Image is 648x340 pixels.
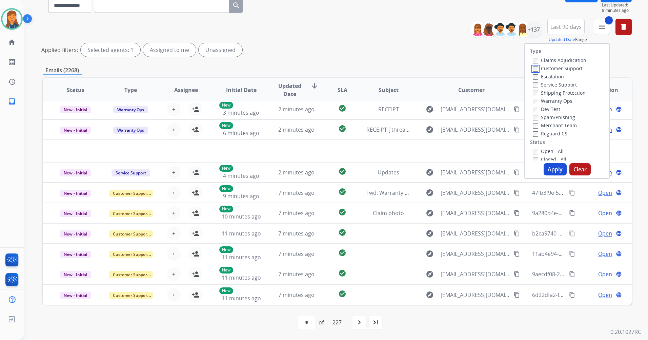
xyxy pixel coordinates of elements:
span: 7 minutes ago [278,250,315,258]
mat-icon: content_copy [569,271,575,277]
span: + [172,189,175,197]
span: 3 minutes ago [223,109,259,116]
span: 2 minutes ago [278,169,315,176]
input: Spam/Phishing [533,115,538,120]
mat-icon: person_add [191,209,200,217]
input: Open - All [533,149,538,154]
label: Reguard CS [533,130,567,137]
span: + [172,105,175,113]
mat-icon: check_circle [338,208,346,216]
span: 7 minutes ago [278,270,315,278]
span: 11 minutes ago [222,274,261,281]
mat-icon: content_copy [514,210,520,216]
span: 9a280d4e-39b1-49c5-b2bd-8a82ea4a1d34 [532,209,638,217]
mat-icon: inbox [8,97,16,106]
p: New [219,165,233,172]
span: 7 minutes ago [278,291,315,299]
span: Customer Support [109,292,153,299]
span: 10 minutes ago [222,213,261,220]
mat-icon: explore [426,250,434,258]
mat-icon: content_copy [569,210,575,216]
span: + [172,291,175,299]
span: New - Initial [60,190,91,197]
mat-icon: content_copy [569,230,575,237]
mat-icon: arrow_downward [310,82,319,90]
mat-icon: language [616,230,622,237]
p: New [219,267,233,273]
mat-icon: content_copy [514,127,520,133]
mat-icon: content_copy [569,251,575,257]
mat-icon: explore [426,291,434,299]
label: Warranty Ops [533,98,572,104]
span: Claim photo [373,209,404,217]
span: + [172,229,175,238]
input: Closed - All [533,157,538,163]
button: + [167,267,181,281]
span: [EMAIL_ADDRESS][DOMAIN_NAME] [441,189,510,197]
span: [EMAIL_ADDRESS][DOMAIN_NAME] [441,126,510,134]
button: + [167,123,181,136]
input: Escalation [533,74,538,80]
p: New [219,206,233,212]
label: Shipping Protection [533,90,586,96]
span: Open [598,229,612,238]
label: Spam/Phishing [533,114,575,120]
span: Customer [458,86,485,94]
p: New [219,246,233,253]
span: SLA [338,86,347,94]
span: 2 minutes ago [278,106,315,113]
span: New - Initial [60,127,91,134]
mat-icon: content_copy [514,106,520,112]
mat-icon: check_circle [338,269,346,277]
span: 11 minutes ago [222,253,261,261]
mat-icon: explore [426,105,434,113]
mat-icon: language [616,210,622,216]
mat-icon: home [8,38,16,46]
label: Merchant Team [533,122,577,129]
mat-icon: person_add [191,291,200,299]
input: Customer Support [533,66,538,72]
span: 6d22dfa2-f5c9-423c-9df7-6c2b7e081fdd [532,291,632,299]
span: Open [598,209,612,217]
mat-icon: content_copy [514,190,520,196]
mat-icon: person_add [191,229,200,238]
mat-icon: explore [426,168,434,176]
span: New - Initial [60,251,91,258]
input: Reguard CS [533,131,538,137]
label: Status [530,139,545,146]
img: avatar [2,10,21,29]
span: Type [124,86,137,94]
span: [EMAIL_ADDRESS][DOMAIN_NAME] [441,105,510,113]
mat-icon: check_circle [338,167,346,175]
mat-icon: content_copy [569,292,575,298]
label: Escalation [533,73,564,80]
mat-icon: menu [598,23,606,31]
label: Closed - All [533,156,566,163]
span: Service Support [112,169,150,176]
span: + [172,168,175,176]
span: Open [598,291,612,299]
mat-icon: language [616,190,622,196]
span: + [172,126,175,134]
span: Warranty Ops [113,127,148,134]
label: Service Support [533,81,577,88]
button: 1 [594,19,610,35]
button: + [167,166,181,179]
button: Last 90 days [547,19,585,35]
div: of [319,318,324,326]
span: 9 minutes ago [223,192,259,200]
mat-icon: content_copy [514,230,520,237]
mat-icon: search [232,1,240,10]
button: + [167,206,181,220]
span: Initial Date [226,86,257,94]
span: Customer Support [109,271,153,278]
span: 11ab4e94-5d03-46e3-943f-8cb2566f8c04 [532,250,634,258]
span: + [172,250,175,258]
mat-icon: list_alt [8,58,16,66]
div: 227 [327,316,347,329]
mat-icon: explore [426,229,434,238]
mat-icon: navigate_next [355,318,363,326]
span: Open [598,270,612,278]
mat-icon: person_add [191,126,200,134]
span: Updated Date [275,82,305,98]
